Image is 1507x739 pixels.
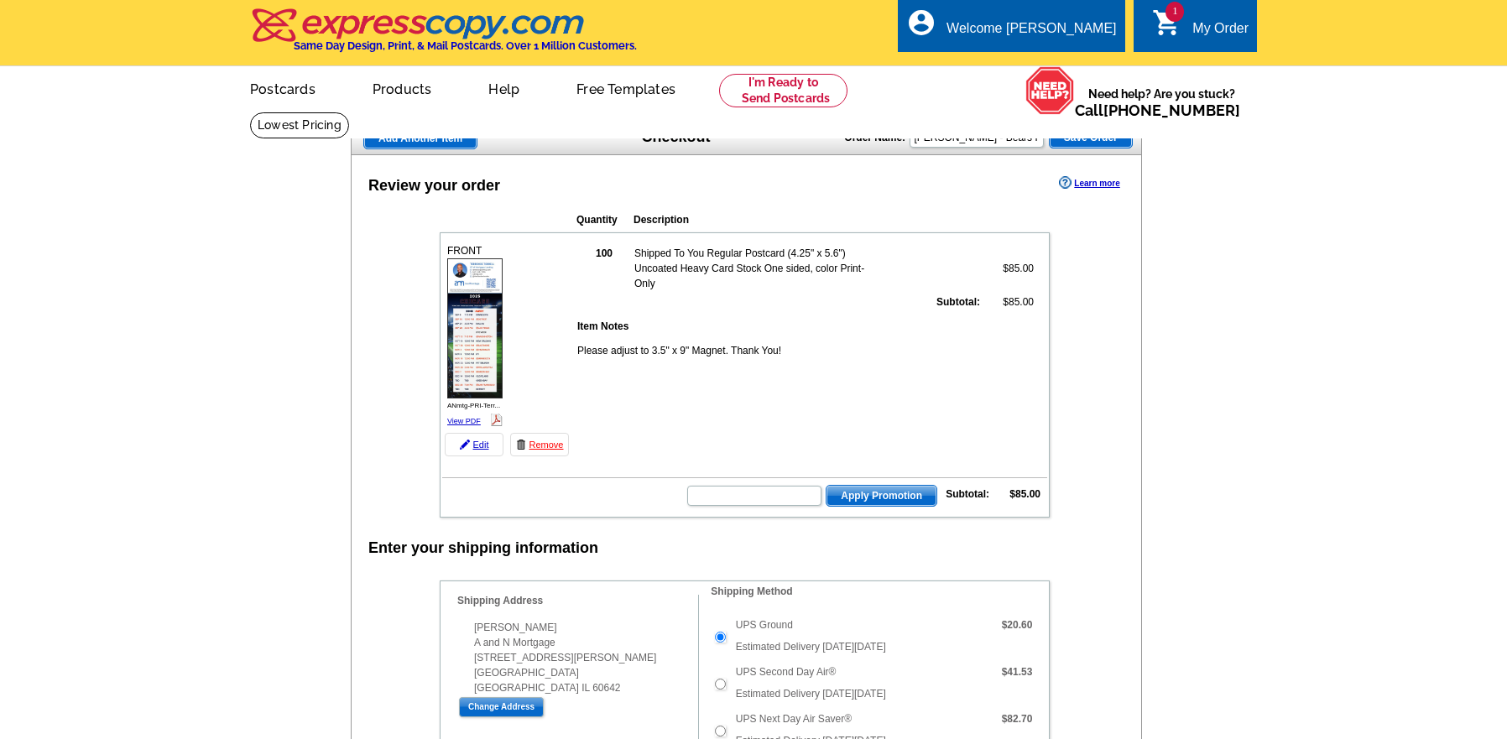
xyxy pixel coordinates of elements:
[447,417,481,425] a: View PDF
[946,488,989,500] strong: Subtotal:
[826,485,937,507] button: Apply Promotion
[490,414,503,426] img: pdf_logo.png
[368,537,598,559] div: Enter your shipping information
[1002,713,1033,725] strong: $82.70
[457,620,698,695] div: [PERSON_NAME] A and N Mortgage [STREET_ADDRESS][PERSON_NAME] [GEOGRAPHIC_DATA] [GEOGRAPHIC_DATA] ...
[457,595,698,606] h4: Shipping Address
[576,318,867,335] th: Item Notes
[906,8,936,38] i: account_circle
[736,711,852,726] label: UPS Next Day Air Saver®
[1002,666,1033,678] strong: $41.53
[633,211,940,228] th: Description
[445,241,505,430] div: FRONT
[550,68,702,107] a: Free Templates
[936,296,980,308] strong: Subtotal:
[460,440,470,450] img: pencil-icon.gif
[946,21,1116,44] div: Welcome [PERSON_NAME]
[459,697,544,717] input: Change Address
[709,584,794,599] legend: Shipping Method
[250,20,637,52] a: Same Day Design, Print, & Mail Postcards. Over 1 Million Customers.
[827,486,936,506] span: Apply Promotion
[1075,101,1240,119] span: Call
[1025,66,1075,115] img: help
[596,247,613,259] strong: 100
[736,617,793,632] label: UPS Ground
[1009,488,1040,500] strong: $85.00
[983,294,1035,310] td: $85.00
[516,440,526,450] img: trashcan-icon.gif
[1165,2,1184,22] span: 1
[634,245,877,292] td: Shipped To You Regular Postcard (4.25" x 5.6") Uncoated Heavy Card Stock One sided, color Print-Only
[223,68,342,107] a: Postcards
[983,245,1035,292] td: $85.00
[1059,176,1119,190] a: Learn more
[1103,101,1240,119] a: [PHONE_NUMBER]
[346,68,459,107] a: Products
[368,174,500,197] div: Review your order
[461,68,546,107] a: Help
[736,664,837,679] label: UPS Second Day Air®
[1152,8,1182,38] i: shopping_cart
[576,211,631,228] th: Quantity
[736,688,886,700] span: Estimated Delivery [DATE][DATE]
[1002,619,1033,631] strong: $20.60
[447,402,500,409] span: ANmtg-PRI-Terr...
[576,342,867,359] td: Please adjust to 3.5" x 9" Magnet. Thank You!
[1075,86,1249,119] span: Need help? Are you stuck?
[510,433,569,456] a: Remove
[445,433,503,456] a: Edit
[364,128,477,148] span: Add Another Item
[294,39,637,52] h4: Same Day Design, Print, & Mail Postcards. Over 1 Million Customers.
[1192,21,1249,44] div: My Order
[736,641,886,653] span: Estimated Delivery [DATE][DATE]
[447,258,503,398] img: small-thumb.jpg
[1152,18,1249,39] a: 1 shopping_cart My Order
[363,128,477,149] a: Add Another Item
